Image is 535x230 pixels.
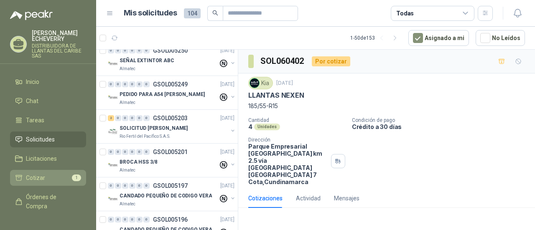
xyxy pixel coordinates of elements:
[352,117,532,123] p: Condición de pago
[108,217,114,222] div: 0
[153,149,188,155] p: GSOL005201
[108,149,114,155] div: 0
[115,217,121,222] div: 0
[396,9,414,18] div: Todas
[120,167,135,174] p: Almatec
[122,115,128,121] div: 0
[10,131,86,147] a: Solicitudes
[108,59,118,69] img: Company Logo
[108,126,118,136] img: Company Logo
[129,81,135,87] div: 0
[408,30,469,46] button: Asignado a mi
[26,135,55,144] span: Solicitudes
[153,217,188,222] p: GSOL005196
[10,189,86,214] a: Órdenes de Compra
[120,99,135,106] p: Almatec
[108,81,114,87] div: 0
[212,10,218,16] span: search
[10,74,86,90] a: Inicio
[136,217,143,222] div: 0
[254,124,280,130] div: Unidades
[220,148,234,156] p: [DATE]
[352,123,532,130] p: Crédito a 30 días
[124,7,177,19] h1: Mis solicitudes
[248,123,252,130] p: 4
[26,192,78,211] span: Órdenes de Compra
[143,149,150,155] div: 0
[120,192,212,200] p: CANDADO PEQUEÑO DE CODIGO VERA
[220,182,234,190] p: [DATE]
[248,117,345,123] p: Cantidad
[312,56,350,66] div: Por cotizar
[220,81,234,88] p: [DATE]
[122,48,128,53] div: 0
[220,216,234,224] p: [DATE]
[334,194,359,203] div: Mensajes
[250,78,259,88] img: Company Logo
[108,79,236,106] a: 0 0 0 0 0 0 GSOL005249[DATE] Company LogoPEDIDO PARA A54 [PERSON_NAME]Almatec
[26,77,39,86] span: Inicio
[26,96,38,106] span: Chat
[32,30,86,42] p: [PERSON_NAME] ECHEVERRY
[184,8,201,18] span: 104
[120,201,135,207] p: Almatec
[136,149,143,155] div: 0
[122,217,128,222] div: 0
[350,31,402,45] div: 1 - 50 de 153
[296,194,321,203] div: Actividad
[143,81,150,87] div: 0
[120,158,157,166] p: BROCA HSS 3/8
[120,124,188,132] p: SOLICITUD [PERSON_NAME]
[108,113,236,140] a: 2 0 0 0 0 0 GSOL005203[DATE] Company LogoSOLICITUD [PERSON_NAME]Rio Fertil del Pacífico S.A.S.
[26,116,44,125] span: Tareas
[153,81,188,87] p: GSOL005249
[153,115,188,121] p: GSOL005203
[108,160,118,170] img: Company Logo
[248,194,283,203] div: Cotizaciones
[248,143,328,185] p: Parque Empresarial [GEOGRAPHIC_DATA] km 2.5 vía [GEOGRAPHIC_DATA] [GEOGRAPHIC_DATA] 7 Cota , Cund...
[129,149,135,155] div: 0
[220,47,234,55] p: [DATE]
[248,91,304,100] p: LLANTAS NEXEN
[122,81,128,87] div: 0
[143,217,150,222] div: 0
[115,81,121,87] div: 0
[108,48,114,53] div: 0
[115,48,121,53] div: 0
[108,115,114,121] div: 2
[276,79,293,87] p: [DATE]
[129,115,135,121] div: 0
[108,93,118,103] img: Company Logo
[136,183,143,189] div: 0
[26,154,57,163] span: Licitaciones
[129,217,135,222] div: 0
[476,30,525,46] button: No Leídos
[108,194,118,204] img: Company Logo
[120,57,174,65] p: SEÑAL EXTINTOR ABC
[115,183,121,189] div: 0
[120,66,135,72] p: Almatec
[129,48,135,53] div: 0
[153,48,188,53] p: GSOL005250
[153,183,188,189] p: GSOL005197
[115,115,121,121] div: 0
[120,91,205,99] p: PEDIDO PARA A54 [PERSON_NAME]
[248,77,273,89] div: Kia
[136,81,143,87] div: 0
[122,183,128,189] div: 0
[10,112,86,128] a: Tareas
[26,173,45,182] span: Cotizar
[143,48,150,53] div: 0
[136,115,143,121] div: 0
[108,45,236,72] a: 0 0 0 0 0 0 GSOL005250[DATE] Company LogoSEÑAL EXTINTOR ABCAlmatec
[72,174,81,181] span: 1
[10,93,86,109] a: Chat
[248,137,328,143] p: Dirección
[108,183,114,189] div: 0
[260,55,305,68] h3: SOL060402
[32,43,86,58] p: DISTRIBUIDORA DE LLANTAS DEL CARIBE SAS
[108,147,236,174] a: 0 0 0 0 0 0 GSOL005201[DATE] Company LogoBROCA HSS 3/8Almatec
[220,114,234,122] p: [DATE]
[143,115,150,121] div: 0
[136,48,143,53] div: 0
